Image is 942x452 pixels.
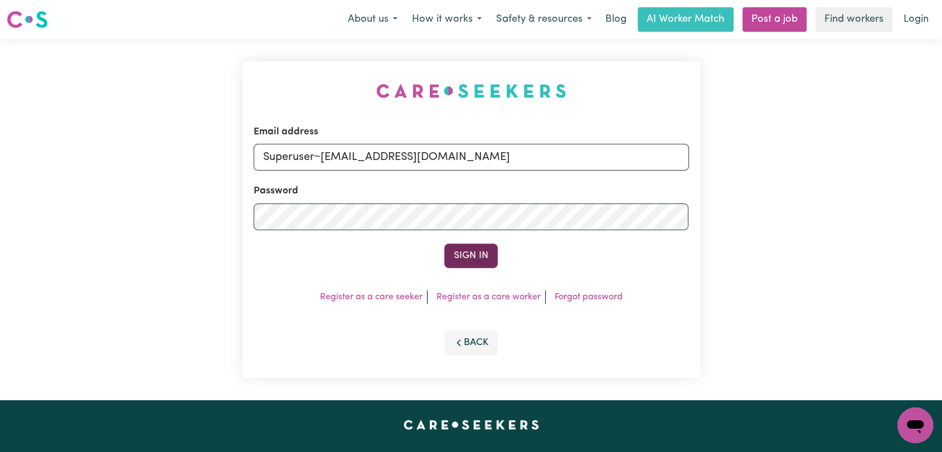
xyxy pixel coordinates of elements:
button: Safety & resources [489,8,599,31]
a: Login [897,7,935,32]
label: Password [254,184,298,198]
a: Blog [599,7,633,32]
a: Register as a care seeker [320,293,423,302]
a: Post a job [742,7,807,32]
img: Careseekers logo [7,9,48,30]
button: How it works [405,8,489,31]
label: Email address [254,125,318,139]
input: Email address [254,144,689,171]
a: AI Worker Match [638,7,734,32]
a: Careseekers home page [404,420,539,429]
a: Careseekers logo [7,7,48,32]
button: Back [444,331,498,355]
iframe: Button to launch messaging window [897,407,933,443]
button: About us [341,8,405,31]
button: Sign In [444,244,498,268]
a: Register as a care worker [436,293,541,302]
a: Find workers [815,7,892,32]
a: Forgot password [555,293,623,302]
